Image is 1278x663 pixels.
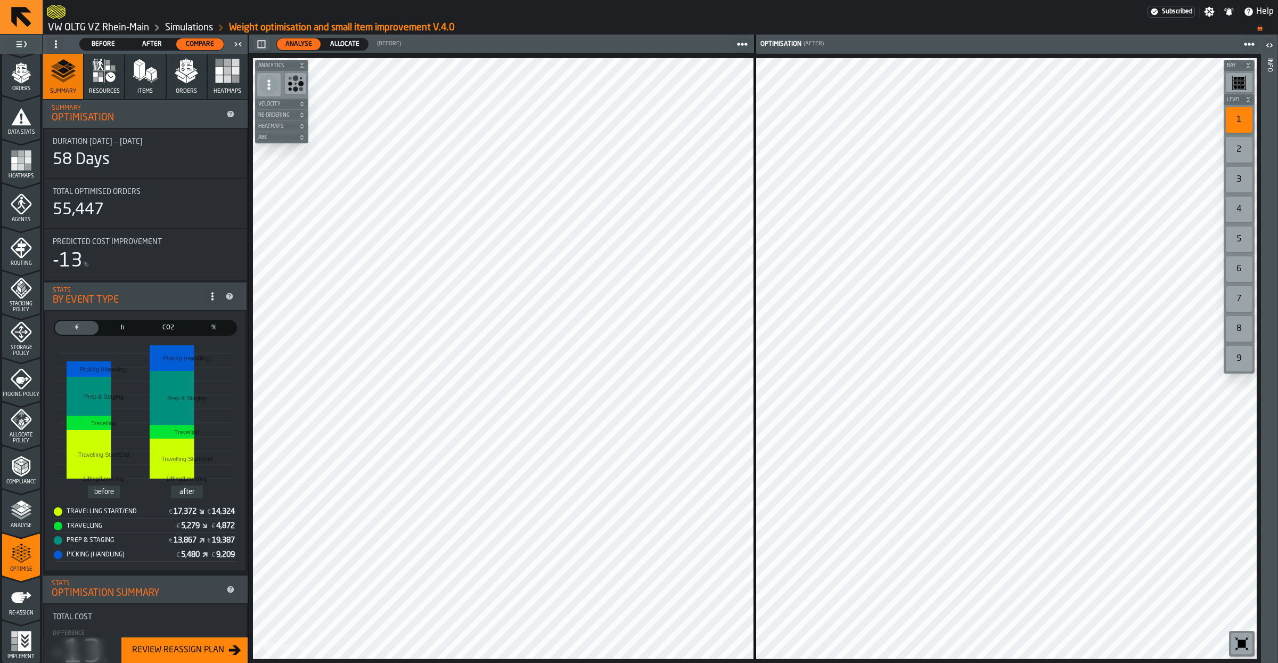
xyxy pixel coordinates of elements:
[45,311,245,570] div: stat-
[1261,35,1277,663] header: Info
[169,537,173,545] span: €
[1226,137,1252,163] div: 2
[181,551,200,559] div: Stat Value
[128,38,176,51] label: button-switch-multi-After
[255,132,308,143] button: button-
[47,2,65,21] a: logo-header
[2,173,40,179] span: Heatmaps
[121,637,248,663] button: button-Review Reassign Plan
[377,41,401,47] span: (Before)
[1224,71,1255,94] div: button-toolbar-undefined
[1226,167,1252,192] div: 3
[1225,63,1243,69] span: Bay
[2,620,40,663] li: menu Implement
[174,536,196,545] div: Stat Value
[53,238,162,246] span: Predicted Cost Improvement
[2,271,40,313] li: menu Stacking Policy
[53,613,238,621] div: Title
[53,238,238,246] div: Title
[194,323,234,333] span: %
[181,39,219,49] span: Compare
[1226,286,1252,312] div: 7
[53,150,110,169] div: 58 Days
[255,635,315,657] a: logo-header
[128,38,176,50] div: thumb
[54,536,168,545] div: Prep & Staging
[255,110,308,120] button: button-
[149,323,188,333] span: CO2
[1226,107,1252,133] div: 1
[212,507,235,516] div: Stat Value
[1229,631,1255,657] div: button-toolbar-undefined
[1148,6,1195,18] a: link-to-/wh/i/44979e6c-6f66-405e-9874-c1e29f02a54a/settings/billing
[48,22,149,34] a: link-to-/wh/i/44979e6c-6f66-405e-9874-c1e29f02a54a
[2,654,40,660] span: Implement
[55,321,99,335] div: thumb
[1256,5,1274,18] span: Help
[1226,227,1252,252] div: 5
[1224,135,1255,165] div: button-toolbar-undefined
[2,130,40,135] span: Data Stats
[103,323,142,333] span: h
[256,101,297,107] span: Velocity
[2,432,40,444] span: Allocate Policy
[1224,344,1255,374] div: button-toolbar-undefined
[758,41,801,48] div: Optimisation
[1200,6,1219,17] label: button-toggle-Settings
[53,188,141,196] span: Total Optimised Orders
[2,446,40,488] li: menu Compliance
[176,38,224,50] div: thumb
[128,644,228,657] div: Review Reassign Plan
[326,39,364,49] span: Allocate
[54,551,175,559] div: Picking (Handling)
[1162,8,1192,15] span: Subscribed
[1226,197,1252,222] div: 4
[2,610,40,616] span: Re-assign
[192,321,236,335] div: thumb
[44,229,247,280] div: stat-Predicted Cost Improvement
[146,321,190,335] div: thumb
[176,88,197,95] span: Orders
[1239,5,1278,18] label: button-toggle-Help
[276,38,321,51] label: button-switch-multi-Analyse
[2,489,40,532] li: menu Analyse
[2,402,40,444] li: menu Allocate Policy
[2,301,40,313] span: Stacking Policy
[53,294,204,306] div: By event type
[1224,105,1255,135] div: button-toolbar-undefined
[54,522,175,530] div: Travelling
[2,577,40,619] li: menu Re-assign
[181,522,200,530] div: Stat Value
[231,38,245,51] label: button-toggle-Close me
[2,523,40,529] span: Analyse
[1224,284,1255,314] div: button-toolbar-undefined
[179,488,195,496] text: after
[256,112,297,118] span: Re-Ordering
[207,537,211,545] span: €
[255,99,308,109] button: button-
[53,200,104,220] div: 55,447
[207,508,211,516] span: €
[253,38,270,51] button: button-
[52,587,222,599] div: Optimisation Summary
[2,479,40,485] span: Compliance
[176,552,180,559] span: €
[44,129,247,178] div: stat-Duration 5/31/2025 — 8/7/2025
[256,135,297,141] span: ABC
[1224,254,1255,284] div: button-toolbar-undefined
[2,96,40,139] li: menu Data Stats
[84,39,123,49] span: Before
[53,250,83,272] div: -13
[50,88,76,95] span: Summary
[84,261,89,269] span: %
[54,320,100,336] label: button-switch-multi-Cost
[165,22,213,34] a: link-to-/wh/i/44979e6c-6f66-405e-9874-c1e29f02a54a
[1225,97,1243,103] span: Level
[101,321,144,335] div: thumb
[53,138,238,146] div: Title
[53,188,238,196] div: Title
[2,567,40,572] span: Optimise
[2,86,40,92] span: Orders
[2,261,40,266] span: Routing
